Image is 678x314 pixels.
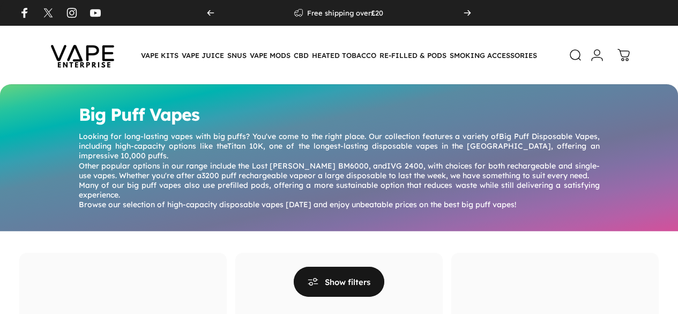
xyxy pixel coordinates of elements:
[387,161,423,171] a: IVG 2400
[227,141,263,151] a: Titan 10K
[79,180,600,200] span: Many of our big puff vapes also use prefilled pods, offering a more sustainable option that reduc...
[79,200,516,209] span: Browse our selection of high-capacity disposable vapes [DATE] and enjoy unbeatable prices on the ...
[448,44,539,67] summary: SMOKING ACCESSORIES
[499,132,597,141] a: Big Puff Disposable Vapes
[34,30,131,81] img: Vape Enterprise
[11,271,45,303] iframe: chat widget
[369,161,388,171] span: , and
[226,44,248,67] summary: SNUS
[139,44,539,67] nav: Primary
[139,44,180,67] summary: VAPE KITS
[252,161,369,171] span: Lost [PERSON_NAME] BM6000
[294,267,384,297] button: Show filters
[180,44,226,67] summary: VAPE JUICE
[249,161,369,171] a: Lost [PERSON_NAME] BM6000
[292,44,310,67] summary: CBD
[612,43,636,67] a: 0 items
[248,44,292,67] summary: VAPE MODS
[79,132,500,141] span: Looking for long-lasting vapes with big puffs? You've come to the right place. Our collection fea...
[79,106,600,123] h1: Big Puff Vapes
[378,44,448,67] summary: RE-FILLED & PODS
[371,9,375,17] strong: £
[11,103,204,266] iframe: chat widget
[307,9,383,17] p: Free shipping over 20
[308,171,589,180] span: or a large disposable to last the week, we have something to suit every need.
[310,44,378,67] summary: HEATED TOBACCO
[79,141,600,160] span: , one of the longest-lasting disposable vapes in the [GEOGRAPHIC_DATA], offering an impressive 10...
[202,171,308,180] span: 3200 puff rechargeable vape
